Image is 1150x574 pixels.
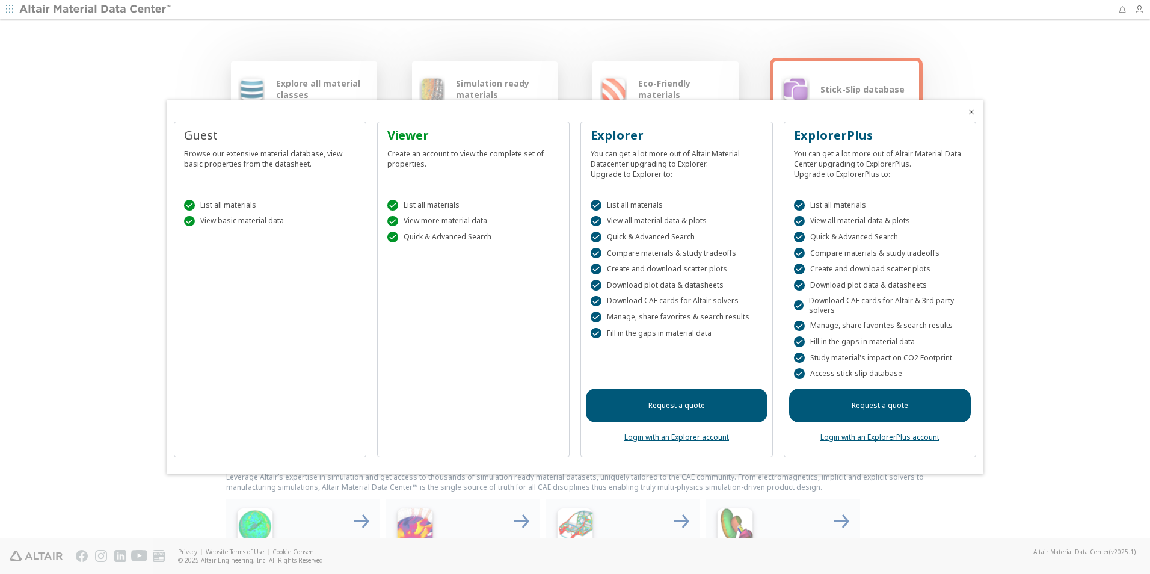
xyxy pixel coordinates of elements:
button: Close [967,107,976,117]
div:  [387,232,398,242]
div:  [794,248,805,259]
a: Login with an ExplorerPlus account [820,432,939,442]
div: Download CAE cards for Altair & 3rd party solvers [794,296,966,315]
div: Guest [184,127,356,144]
div: Compare materials & study tradeoffs [591,248,763,259]
div:  [591,328,601,339]
div: View basic material data [184,216,356,227]
div:  [794,353,805,363]
div: List all materials [184,200,356,211]
div:  [794,280,805,291]
div:  [591,264,601,274]
div: Manage, share favorites & search results [794,321,966,332]
div: Compare materials & study tradeoffs [794,248,966,259]
div:  [794,216,805,227]
div: View more material data [387,216,559,227]
div: List all materials [387,200,559,211]
div: You can get a lot more out of Altair Material Datacenter upgrading to Explorer. Upgrade to Explor... [591,144,763,179]
div:  [591,280,601,291]
div: You can get a lot more out of Altair Material Data Center upgrading to ExplorerPlus. Upgrade to E... [794,144,966,179]
div: List all materials [794,200,966,211]
div: Viewer [387,127,559,144]
div: Access stick-slip database [794,368,966,379]
div:  [794,336,805,347]
div:  [591,232,601,242]
div:  [387,200,398,211]
div:  [794,321,805,332]
div:  [591,296,601,307]
div: View all material data & plots [794,216,966,227]
div: Create and download scatter plots [794,264,966,274]
div: Quick & Advanced Search [591,232,763,242]
div: Fill in the gaps in material data [591,328,763,339]
div: Create an account to view the complete set of properties. [387,144,559,169]
div: Study material's impact on CO2 Footprint [794,353,966,363]
a: Request a quote [789,389,971,422]
div:  [387,216,398,227]
div:  [591,312,601,322]
div: Quick & Advanced Search [794,232,966,242]
div: List all materials [591,200,763,211]
div: Manage, share favorites & search results [591,312,763,322]
div: Download plot data & datasheets [591,280,763,291]
a: Login with an Explorer account [624,432,729,442]
div: Create and download scatter plots [591,264,763,274]
div:  [794,264,805,274]
div: Download CAE cards for Altair solvers [591,296,763,307]
div:  [794,368,805,379]
a: Request a quote [586,389,767,422]
div:  [591,248,601,259]
div:  [591,200,601,211]
div:  [794,300,804,311]
div:  [794,232,805,242]
div: Browse our extensive material database, view basic properties from the datasheet. [184,144,356,169]
div:  [184,216,195,227]
div: Quick & Advanced Search [387,232,559,242]
div:  [184,200,195,211]
div: Explorer [591,127,763,144]
div: Fill in the gaps in material data [794,336,966,347]
div: View all material data & plots [591,216,763,227]
div:  [794,200,805,211]
div: Download plot data & datasheets [794,280,966,291]
div: ExplorerPlus [794,127,966,144]
div:  [591,216,601,227]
